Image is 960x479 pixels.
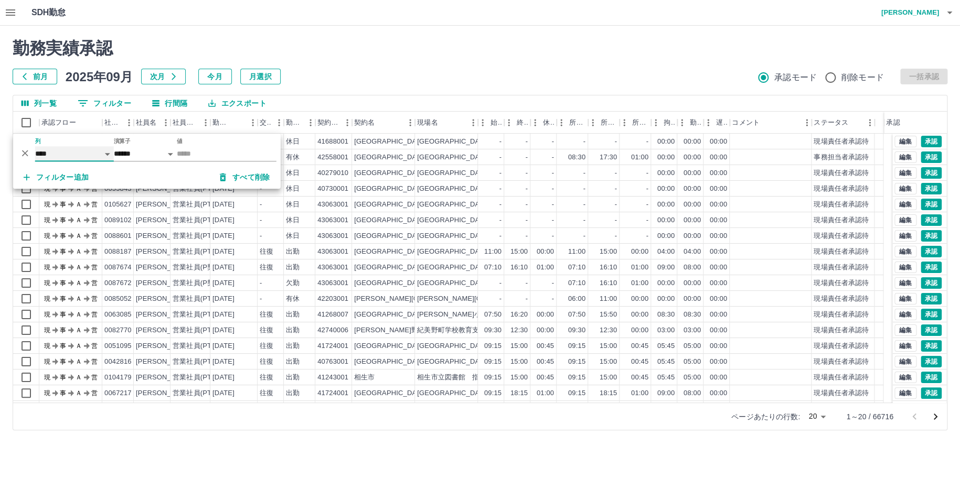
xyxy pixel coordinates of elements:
[921,262,942,273] button: 承認
[60,248,66,255] text: 事
[417,200,547,210] div: [GEOGRAPHIC_DATA][PERSON_NAME]
[841,71,884,84] span: 削除モード
[484,263,502,273] div: 07:10
[76,248,82,255] text: Ａ
[354,137,426,147] div: [GEOGRAPHIC_DATA]
[814,200,869,210] div: 現場責任者承認待
[499,278,502,288] div: -
[317,153,348,162] div: 42558001
[136,200,193,210] div: [PERSON_NAME]
[286,247,300,257] div: 出勤
[465,115,481,130] button: メニュー
[35,137,41,145] label: 列
[104,247,132,257] div: 0088187
[91,232,98,239] text: 営
[260,112,271,134] div: 交通費
[568,263,585,273] div: 07:10
[552,200,554,210] div: -
[615,168,617,178] div: -
[136,263,193,273] div: [PERSON_NAME]
[317,184,348,194] div: 40730001
[317,168,348,178] div: 40279010
[884,112,938,134] div: 承認
[104,263,132,273] div: 0087674
[710,247,727,257] div: 00:00
[354,184,426,194] div: [GEOGRAPHIC_DATA]
[537,263,554,273] div: 01:00
[894,151,916,163] button: 編集
[317,231,348,241] div: 43063001
[886,112,900,134] div: 承認
[284,112,315,134] div: 勤務区分
[552,215,554,225] div: -
[13,95,65,111] button: 列選択
[136,247,193,257] div: [PERSON_NAME]
[286,278,300,288] div: 欠勤
[286,153,300,162] div: 有休
[814,215,869,225] div: 現場責任者承認待
[814,231,869,241] div: 現場責任者承認待
[657,184,675,194] div: 00:00
[921,214,942,226] button: 承認
[91,201,98,208] text: 営
[921,183,942,194] button: 承認
[543,112,554,134] div: 休憩
[136,231,193,241] div: [PERSON_NAME]
[814,278,869,288] div: 現場責任者承認待
[684,278,701,288] div: 00:00
[925,406,946,427] button: 次のページへ
[569,112,586,134] div: 所定開始
[526,278,528,288] div: -
[631,278,648,288] div: 01:00
[173,215,228,225] div: 営業社員(PT契約)
[417,153,489,162] div: [GEOGRAPHIC_DATA]
[814,112,848,134] div: ステータス
[690,112,701,134] div: 勤務
[710,278,727,288] div: 00:00
[710,184,727,194] div: 00:00
[588,112,620,134] div: 所定終業
[732,112,760,134] div: コメント
[69,95,140,111] button: フィルター表示
[631,247,648,257] div: 00:00
[286,231,300,241] div: 休日
[921,136,942,147] button: 承認
[812,112,874,134] div: ステータス
[921,199,942,210] button: 承認
[173,231,228,241] div: 営業社員(PT契約)
[76,201,82,208] text: Ａ
[198,69,232,84] button: 今月
[210,112,258,134] div: 勤務日
[657,247,675,257] div: 04:00
[646,231,648,241] div: -
[921,246,942,257] button: 承認
[271,115,287,130] button: メニュー
[814,263,869,273] div: 現場責任者承認待
[814,184,869,194] div: 現場責任者承認待
[600,263,617,273] div: 16:10
[13,38,947,58] h2: 勤務実績承認
[894,214,916,226] button: 編集
[646,137,648,147] div: -
[354,112,375,134] div: 契約名
[144,95,196,111] button: 行間隔
[710,231,727,241] div: 00:00
[260,200,262,210] div: -
[583,231,585,241] div: -
[354,168,426,178] div: [GEOGRAPHIC_DATA]
[303,115,318,130] button: メニュー
[894,356,916,367] button: 編集
[583,137,585,147] div: -
[921,324,942,336] button: 承認
[104,278,132,288] div: 0087672
[417,184,489,194] div: [GEOGRAPHIC_DATA]
[317,263,348,273] div: 43063001
[136,112,156,134] div: 社員名
[260,263,273,273] div: 往復
[15,168,98,187] button: フィルター追加
[921,340,942,352] button: 承認
[499,153,502,162] div: -
[415,112,478,134] div: 現場名
[646,200,648,210] div: -
[684,153,701,162] div: 00:00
